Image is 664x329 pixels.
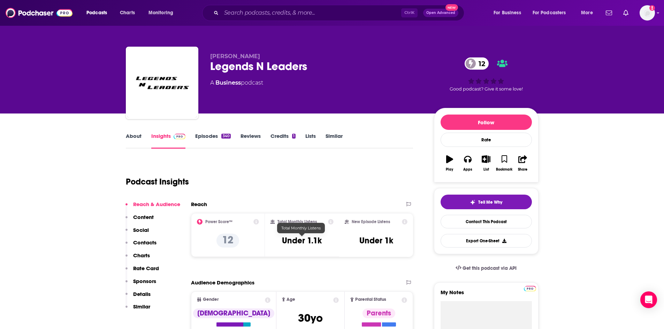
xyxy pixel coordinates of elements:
a: Show notifications dropdown [620,7,631,19]
a: Episodes340 [195,133,230,149]
a: Reviews [241,133,261,149]
div: Bookmark [496,167,512,172]
a: InsightsPodchaser Pro [151,133,186,149]
span: Age [287,297,295,302]
a: Show notifications dropdown [603,7,615,19]
span: Parental Status [355,297,386,302]
h2: Reach [191,201,207,207]
span: Tell Me Why [478,199,502,205]
div: Search podcasts, credits, & more... [209,5,471,21]
h2: Total Monthly Listens [277,219,317,224]
span: Podcasts [86,8,107,18]
span: Gender [203,297,219,302]
img: Legends N Leaders [127,48,197,118]
a: Lists [305,133,316,149]
div: 1 [292,134,296,139]
p: Reach & Audience [133,201,180,207]
button: Open AdvancedNew [423,9,458,17]
div: Open Intercom Messenger [640,291,657,308]
img: Podchaser Pro [174,134,186,139]
svg: Add a profile image [649,5,655,11]
button: Follow [441,115,532,130]
span: Charts [120,8,135,18]
a: 12 [465,57,489,70]
button: open menu [82,7,116,18]
p: Rate Card [133,265,159,272]
span: For Business [494,8,521,18]
img: User Profile [640,5,655,21]
button: Export One-Sheet [441,234,532,248]
h1: Podcast Insights [126,177,189,187]
div: Share [518,167,527,172]
button: Details [125,291,151,304]
button: Contacts [125,239,157,252]
button: Reach & Audience [125,201,180,214]
p: Similar [133,303,150,310]
p: Sponsors [133,278,156,284]
h2: Power Score™ [205,219,232,224]
h3: Under 1k [359,235,393,246]
h2: Audience Demographics [191,279,254,286]
div: [DEMOGRAPHIC_DATA] [193,308,274,318]
h2: New Episode Listens [352,219,390,224]
button: Share [513,151,532,176]
button: Play [441,151,459,176]
a: Contact This Podcast [441,215,532,228]
button: Similar [125,303,150,316]
span: Logged in as megcassidy [640,5,655,21]
span: 12 [472,57,489,70]
p: Social [133,227,149,233]
button: open menu [576,7,602,18]
a: Charts [115,7,139,18]
button: Sponsors [125,278,156,291]
p: Content [133,214,154,220]
span: Open Advanced [426,11,455,15]
button: List [477,151,495,176]
div: 12Good podcast? Give it some love! [434,53,539,96]
label: My Notes [441,289,532,301]
span: Get this podcast via API [463,265,517,271]
div: 340 [221,134,230,139]
div: A podcast [210,79,263,87]
span: [PERSON_NAME] [210,53,260,60]
a: Pro website [524,285,536,291]
h3: Under 1.1k [282,235,322,246]
a: About [126,133,142,149]
button: Bookmark [495,151,513,176]
p: Charts [133,252,150,259]
p: 12 [216,234,239,248]
button: Content [125,214,154,227]
a: Business [215,79,241,86]
button: open menu [489,7,530,18]
p: Details [133,291,151,297]
div: List [483,167,489,172]
img: Podchaser - Follow, Share and Rate Podcasts [6,6,72,19]
button: open menu [144,7,182,18]
span: New [445,4,458,11]
button: Show profile menu [640,5,655,21]
button: Rate Card [125,265,159,278]
div: Play [446,167,453,172]
div: Rate [441,133,532,147]
a: Get this podcast via API [450,260,522,277]
span: More [581,8,593,18]
div: Apps [463,167,472,172]
span: 30 yo [298,311,323,325]
div: Parents [362,308,395,318]
button: open menu [528,7,576,18]
span: Monitoring [148,8,173,18]
img: tell me why sparkle [470,199,475,205]
input: Search podcasts, credits, & more... [221,7,401,18]
a: Similar [326,133,343,149]
button: Social [125,227,149,240]
p: Contacts [133,239,157,246]
a: Credits1 [270,133,296,149]
button: tell me why sparkleTell Me Why [441,195,532,209]
img: Podchaser Pro [524,286,536,291]
span: Good podcast? Give it some love! [450,86,523,92]
span: Total Monthly Listens [281,226,321,230]
span: For Podcasters [533,8,566,18]
button: Charts [125,252,150,265]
